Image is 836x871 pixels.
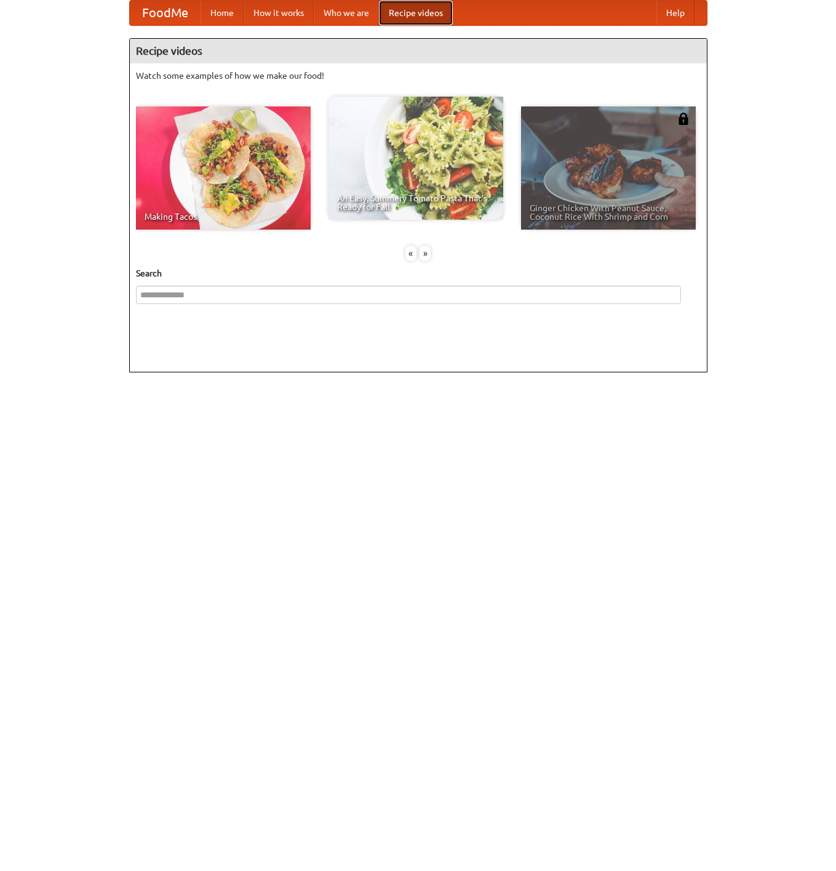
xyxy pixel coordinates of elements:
a: Home [201,1,244,25]
img: 483408.png [677,113,690,125]
h4: Recipe videos [130,39,707,63]
span: An Easy, Summery Tomato Pasta That's Ready for Fall [337,194,495,211]
a: Who we are [314,1,379,25]
a: Help [656,1,695,25]
a: How it works [244,1,314,25]
a: FoodMe [130,1,201,25]
p: Watch some examples of how we make our food! [136,70,701,82]
div: » [420,246,431,261]
span: Making Tacos [145,212,302,221]
div: « [405,246,416,261]
a: An Easy, Summery Tomato Pasta That's Ready for Fall [328,97,503,220]
a: Recipe videos [379,1,453,25]
h5: Search [136,267,701,279]
a: Making Tacos [136,106,311,230]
